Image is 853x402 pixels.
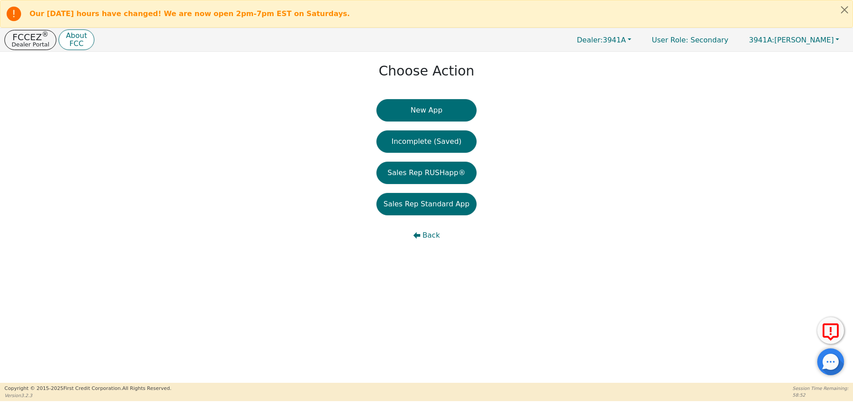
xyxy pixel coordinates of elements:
p: Session Time Remaining: [793,385,849,392]
p: FCCEZ [12,33,49,42]
p: About [66,32,87,39]
p: Copyright © 2015- 2025 First Credit Corporation. [4,385,171,393]
a: User Role: Secondary [643,31,737,49]
span: 3941A: [749,36,774,44]
p: 58:52 [793,392,849,398]
p: Dealer Portal [12,42,49,47]
p: Secondary [643,31,737,49]
button: New App [376,99,477,121]
span: All Rights Reserved. [122,385,171,391]
button: Close alert [836,0,853,19]
span: [PERSON_NAME] [749,36,834,44]
span: Back [422,230,440,241]
h1: Choose Action [379,63,474,79]
span: Dealer: [577,36,603,44]
button: Incomplete (Saved) [376,130,477,153]
button: Report Error to FCC [817,317,844,344]
p: Version 3.2.3 [4,392,171,399]
span: 3941A [577,36,626,44]
p: FCC [66,40,87,47]
b: Our [DATE] hours have changed! We are now open 2pm-7pm EST on Saturdays. [30,9,350,18]
button: 3941A:[PERSON_NAME] [739,33,849,47]
button: Sales Rep Standard App [376,193,477,215]
button: FCCEZ®Dealer Portal [4,30,56,50]
button: Sales Rep RUSHapp® [376,162,477,184]
span: User Role : [652,36,688,44]
sup: ® [42,30,49,38]
button: AboutFCC [59,29,94,50]
button: Back [376,224,477,247]
button: Dealer:3941A [567,33,641,47]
